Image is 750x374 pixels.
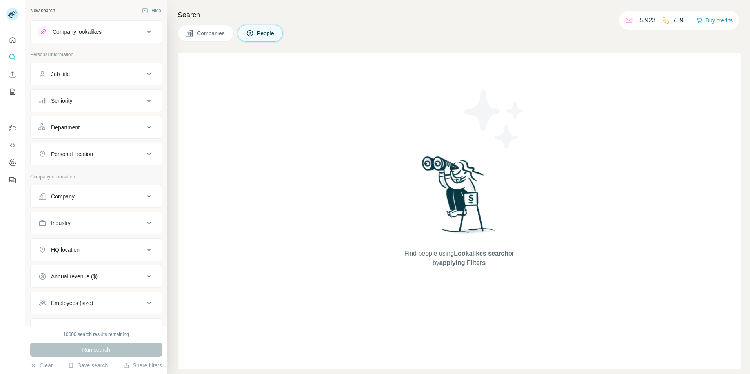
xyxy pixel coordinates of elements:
img: Surfe Illustration - Woman searching with binoculars [419,154,500,241]
button: Share filters [123,361,162,369]
button: Personal location [31,145,162,163]
div: Annual revenue ($) [51,272,98,280]
div: Seniority [51,97,72,105]
button: Employees (size) [31,294,162,312]
button: Enrich CSV [6,67,19,82]
button: Use Surfe API [6,138,19,153]
button: Seniority [31,91,162,110]
button: Feedback [6,173,19,187]
div: Job title [51,70,70,78]
div: Company [51,192,75,200]
p: 55,923 [636,16,655,25]
button: HQ location [31,240,162,259]
div: Employees (size) [51,299,93,307]
div: HQ location [51,246,80,254]
button: Hide [137,5,167,16]
img: Surfe Illustration - Stars [459,84,530,154]
button: Clear [30,361,53,369]
div: 10000 search results remaining [63,331,129,338]
p: Personal information [30,51,162,58]
button: Industry [31,214,162,232]
button: My lists [6,85,19,99]
button: Use Surfe on LinkedIn [6,121,19,135]
span: Lookalikes search [454,250,508,257]
p: 759 [673,16,683,25]
p: Company information [30,173,162,180]
button: Search [6,50,19,64]
div: Department [51,123,80,131]
button: Dashboard [6,156,19,170]
button: Job title [31,65,162,84]
button: Save search [68,361,108,369]
button: Buy credits [696,15,733,26]
div: New search [30,7,55,14]
span: Find people using or by [396,249,522,268]
div: Industry [51,219,71,227]
div: Personal location [51,150,93,158]
span: Companies [197,29,226,37]
button: Department [31,118,162,137]
h4: Search [178,9,741,20]
button: Annual revenue ($) [31,267,162,286]
span: applying Filters [439,260,486,266]
span: People [257,29,275,37]
button: Company lookalikes [31,22,162,41]
div: Company lookalikes [53,28,102,36]
button: Technologies [31,320,162,339]
button: Quick start [6,33,19,47]
button: Company [31,187,162,206]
